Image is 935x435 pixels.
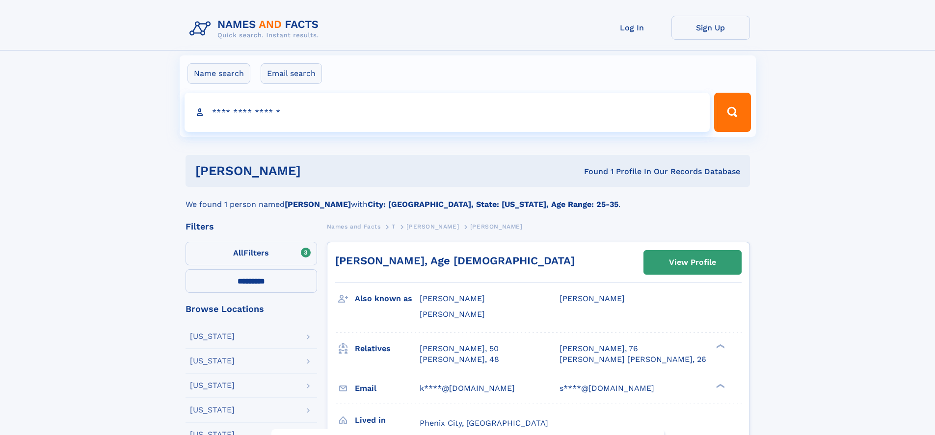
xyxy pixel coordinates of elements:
div: Browse Locations [186,305,317,313]
b: City: [GEOGRAPHIC_DATA], State: [US_STATE], Age Range: 25-35 [368,200,618,209]
div: We found 1 person named with . [186,187,750,210]
a: [PERSON_NAME] [406,220,459,232]
div: [US_STATE] [190,382,235,389]
h3: Relatives [355,340,420,357]
a: Names and Facts [327,220,381,232]
span: [PERSON_NAME] [420,294,485,303]
div: [US_STATE] [190,333,235,340]
a: [PERSON_NAME], 76 [560,343,638,354]
button: Search Button [714,93,750,132]
input: search input [185,93,710,132]
a: T [392,220,396,232]
div: View Profile [669,251,716,274]
a: Log In [593,16,671,40]
div: ❯ [714,383,725,389]
div: Filters [186,222,317,231]
span: All [233,248,243,257]
span: Phenix City, [GEOGRAPHIC_DATA] [420,418,548,428]
div: Found 1 Profile In Our Records Database [442,166,740,177]
h3: Also known as [355,290,420,307]
div: ❯ [714,343,725,349]
a: [PERSON_NAME], 50 [420,343,499,354]
label: Email search [261,63,322,84]
span: T [392,223,396,230]
h3: Email [355,380,420,397]
span: [PERSON_NAME] [470,223,523,230]
span: [PERSON_NAME] [560,294,625,303]
label: Filters [186,242,317,265]
h3: Lived in [355,412,420,429]
a: [PERSON_NAME], 48 [420,354,499,365]
div: [US_STATE] [190,357,235,365]
div: [US_STATE] [190,406,235,414]
h1: [PERSON_NAME] [195,165,443,177]
a: [PERSON_NAME] [PERSON_NAME], 26 [560,354,706,365]
label: Name search [187,63,250,84]
a: Sign Up [671,16,750,40]
img: Logo Names and Facts [186,16,327,42]
span: [PERSON_NAME] [420,309,485,319]
b: [PERSON_NAME] [285,200,351,209]
span: [PERSON_NAME] [406,223,459,230]
a: [PERSON_NAME], Age [DEMOGRAPHIC_DATA] [335,255,575,267]
a: View Profile [644,251,741,274]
